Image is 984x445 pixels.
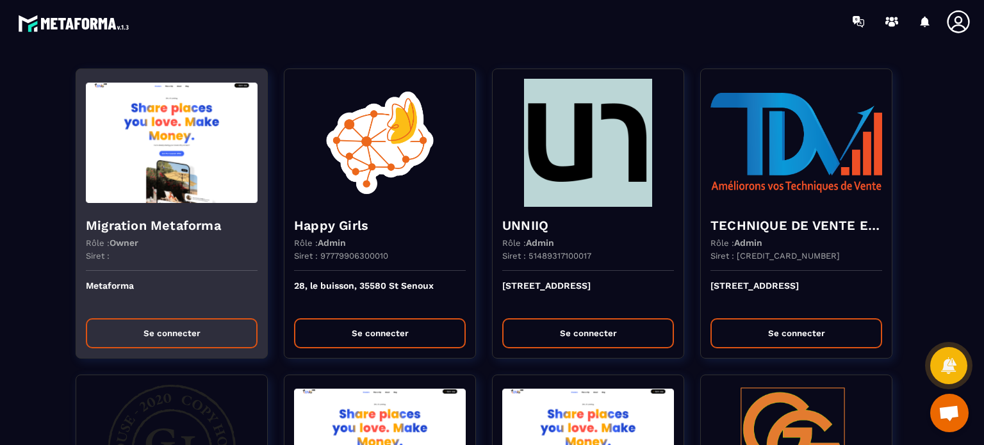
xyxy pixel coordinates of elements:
h4: UNNIIQ [502,216,674,234]
button: Se connecter [294,318,466,348]
img: funnel-background [86,79,258,207]
img: funnel-background [502,79,674,207]
div: Ouvrir le chat [930,394,969,432]
p: Siret : [CREDIT_CARD_NUMBER] [710,251,840,261]
h4: TECHNIQUE DE VENTE EDITION [710,216,882,234]
h4: Migration Metaforma [86,216,258,234]
img: funnel-background [294,79,466,207]
p: Siret : 51489317100017 [502,251,591,261]
p: Siret : [86,251,110,261]
span: Admin [318,238,346,248]
p: [STREET_ADDRESS] [502,280,674,309]
p: [STREET_ADDRESS] [710,280,882,309]
img: logo [18,12,133,35]
p: Rôle : [710,238,762,248]
p: Rôle : [294,238,346,248]
h4: Happy Girls [294,216,466,234]
button: Se connecter [710,318,882,348]
button: Se connecter [86,318,258,348]
p: 28, le buisson, 35580 St Senoux [294,280,466,309]
img: funnel-background [710,79,882,207]
p: Rôle : [86,238,138,248]
span: Admin [526,238,554,248]
p: Metaforma [86,280,258,309]
p: Siret : 97779906300010 [294,251,388,261]
button: Se connecter [502,318,674,348]
span: Admin [734,238,762,248]
p: Rôle : [502,238,554,248]
span: Owner [110,238,138,248]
